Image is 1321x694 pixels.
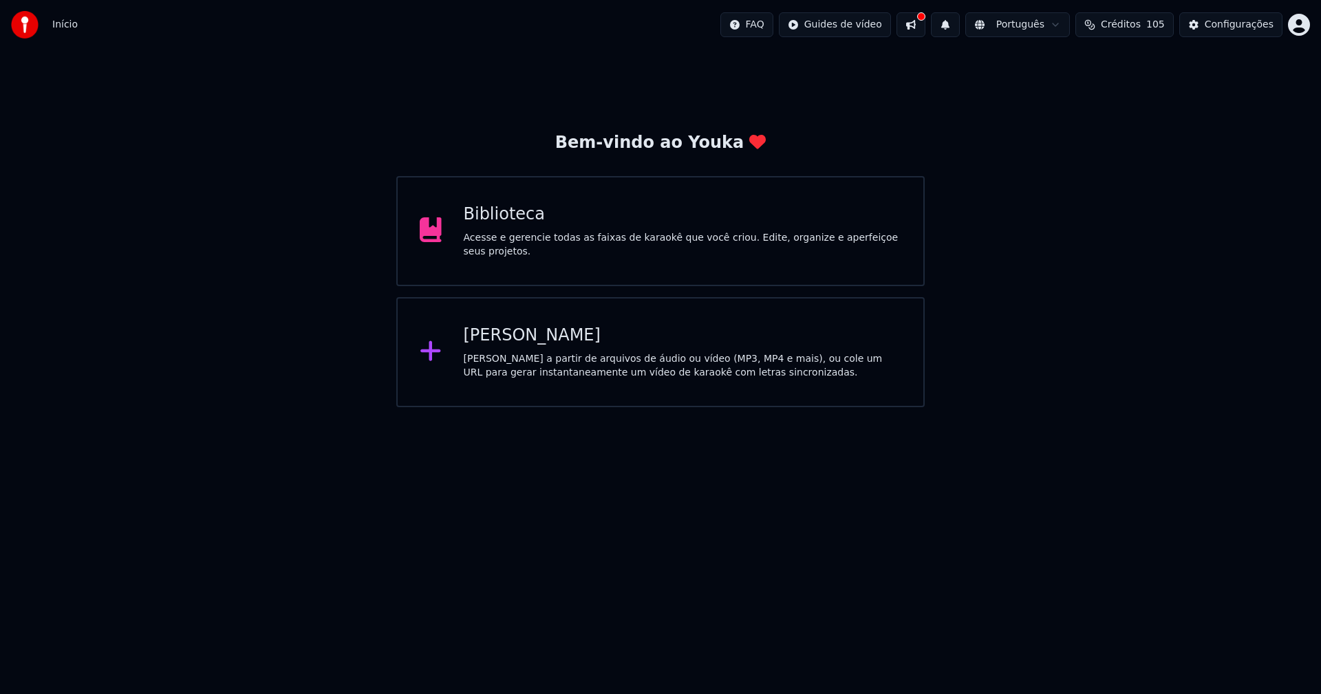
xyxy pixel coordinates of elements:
span: 105 [1146,18,1165,32]
button: Configurações [1179,12,1282,37]
span: Créditos [1101,18,1141,32]
span: Início [52,18,78,32]
div: Configurações [1205,18,1274,32]
button: Créditos105 [1075,12,1174,37]
div: Acesse e gerencie todas as faixas de karaokê que você criou. Edite, organize e aperfeiçoe seus pr... [464,231,902,259]
img: youka [11,11,39,39]
button: Guides de vídeo [779,12,891,37]
div: [PERSON_NAME] [464,325,902,347]
button: FAQ [720,12,773,37]
div: [PERSON_NAME] a partir de arquivos de áudio ou vídeo (MP3, MP4 e mais), ou cole um URL para gerar... [464,352,902,380]
div: Biblioteca [464,204,902,226]
nav: breadcrumb [52,18,78,32]
div: Bem-vindo ao Youka [555,132,766,154]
